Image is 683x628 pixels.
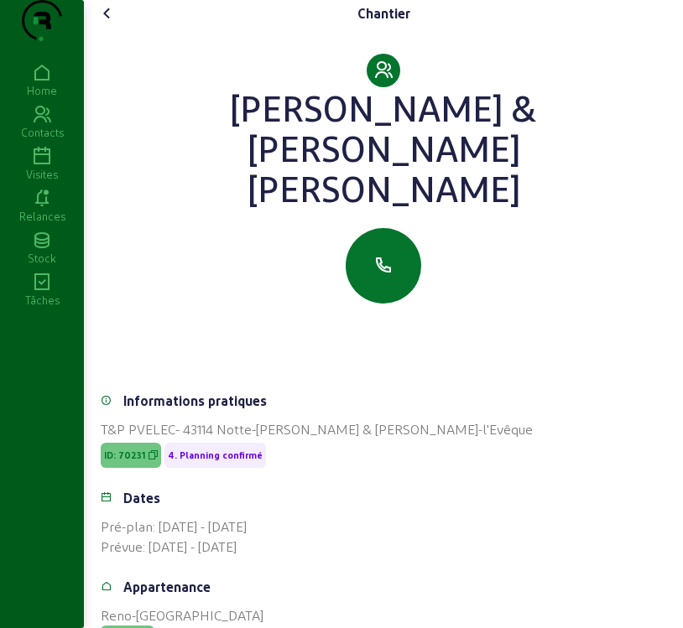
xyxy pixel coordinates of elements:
div: T&P PVELEC- 43114 Notte-[PERSON_NAME] & [PERSON_NAME]-l'Evêque [101,419,666,439]
div: Chantier [357,3,410,23]
div: Prévue: [DATE] - [DATE] [101,537,666,557]
span: ID: 70231 [104,449,145,461]
div: Appartenance [123,577,211,597]
div: [PERSON_NAME] [101,168,666,208]
div: Dates [123,488,160,508]
div: Reno-[GEOGRAPHIC_DATA] [101,605,666,625]
div: [PERSON_NAME] & [PERSON_NAME] [101,87,666,168]
span: 4. Planning confirmé [168,449,263,461]
div: Pré-plan: [DATE] - [DATE] [101,516,666,537]
div: Informations pratiques [123,391,267,411]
